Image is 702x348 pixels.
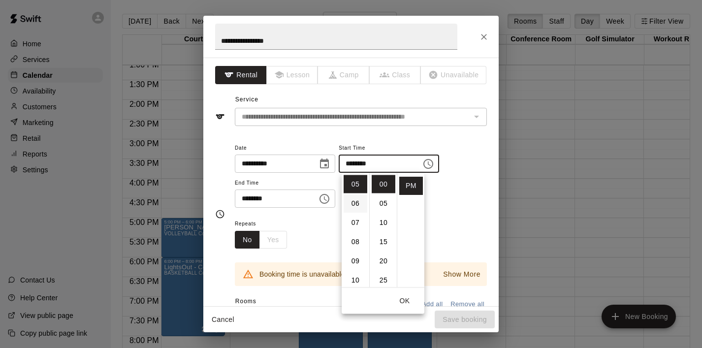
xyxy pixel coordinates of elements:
[235,108,487,126] div: The service of an existing booking cannot be changed
[344,252,367,270] li: 9 hours
[475,28,493,46] button: Close
[369,173,397,287] ul: Select minutes
[315,154,334,174] button: Choose date, selected date is Nov 11, 2025
[235,231,260,249] button: No
[215,66,267,84] button: Rental
[235,177,335,190] span: End Time
[235,142,335,155] span: Date
[372,214,395,232] li: 10 minutes
[318,66,370,84] span: The type of an existing booking cannot be changed
[344,175,367,193] li: 5 hours
[267,66,319,84] span: The type of an existing booking cannot be changed
[372,175,395,193] li: 0 minutes
[399,177,423,195] li: PM
[235,218,295,231] span: Repeats
[389,292,420,310] button: OK
[215,209,225,219] svg: Timing
[215,112,225,122] svg: Service
[344,233,367,251] li: 8 hours
[235,96,258,103] span: Service
[207,311,239,329] button: Cancel
[443,269,480,280] p: Show More
[259,265,345,283] div: Booking time is unavailable
[344,194,367,213] li: 6 hours
[344,214,367,232] li: 7 hours
[372,194,395,213] li: 5 minutes
[235,231,287,249] div: outlined button group
[416,297,448,312] button: Add all
[372,252,395,270] li: 20 minutes
[235,298,256,305] span: Rooms
[315,189,334,209] button: Choose time, selected time is 6:00 PM
[421,66,487,84] span: The type of an existing booking cannot be changed
[418,154,438,174] button: Choose time, selected time is 5:00 PM
[344,271,367,289] li: 10 hours
[397,173,424,287] ul: Select meridiem
[372,271,395,289] li: 25 minutes
[441,267,483,282] button: Show More
[448,297,487,312] button: Remove all
[339,142,439,155] span: Start Time
[372,233,395,251] li: 15 minutes
[370,66,421,84] span: The type of an existing booking cannot be changed
[342,173,369,287] ul: Select hours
